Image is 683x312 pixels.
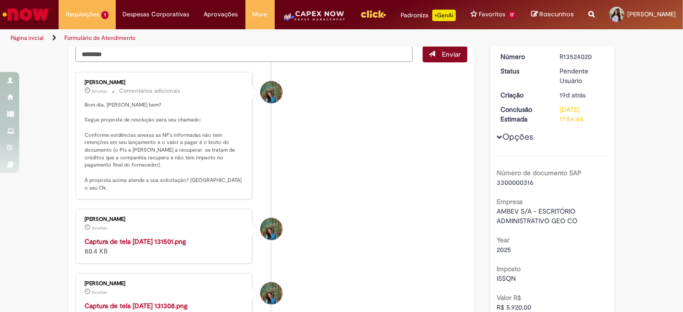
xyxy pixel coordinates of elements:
[479,10,505,19] span: Favoritos
[497,245,512,254] span: 2025
[85,237,244,256] div: 80.4 KB
[507,11,517,19] span: 17
[260,218,282,240] div: Julia Ferreira Moreira
[119,87,181,95] small: Comentários adicionais
[560,52,604,61] div: R13524020
[560,105,604,124] div: [DATE] 17:56:44
[494,66,553,76] dt: Status
[85,301,187,310] a: Captura de tela [DATE] 131308.png
[497,264,521,273] b: Imposto
[85,101,244,192] p: Bom dia, [PERSON_NAME] bem? Segue proposta de resolução para seu chamado: Conforme evidências ane...
[282,10,346,29] img: CapexLogo5.png
[123,10,190,19] span: Despesas Corporativas
[497,178,534,187] span: 3300000316
[92,289,107,295] span: 5d atrás
[497,236,510,244] b: Year
[401,10,456,21] div: Padroniza
[560,66,604,85] div: Pendente Usuário
[494,52,553,61] dt: Número
[423,46,467,62] button: Enviar
[497,293,522,302] b: Valor R$
[531,10,574,19] a: Rascunhos
[497,168,582,177] b: Número de documento SAP
[497,197,523,206] b: Empresa
[560,91,585,99] time: 11/09/2025 16:31:20
[260,81,282,103] div: Julia Ferreira Moreira
[442,50,461,59] span: Enviar
[11,34,44,42] a: Página inicial
[539,10,574,19] span: Rascunhos
[64,34,135,42] a: Formulário de Atendimento
[7,29,448,47] ul: Trilhas de página
[66,10,99,19] span: Requisições
[85,281,244,287] div: [PERSON_NAME]
[360,7,386,21] img: click_logo_yellow_360x200.png
[75,46,413,62] textarea: Digite sua mensagem aqui...
[497,274,516,283] span: ISSQN
[85,216,244,222] div: [PERSON_NAME]
[92,225,107,231] time: 25/09/2025 13:16:07
[432,10,456,21] p: +GenAi
[627,10,676,18] span: [PERSON_NAME]
[92,88,107,94] time: 25/09/2025 13:18:20
[560,90,604,100] div: 11/09/2025 16:31:20
[494,105,553,124] dt: Conclusão Estimada
[92,289,107,295] time: 25/09/2025 13:16:07
[85,80,244,85] div: [PERSON_NAME]
[494,90,553,100] dt: Criação
[253,10,268,19] span: More
[92,88,107,94] span: 5d atrás
[497,303,532,312] span: R$ 5.920,00
[204,10,238,19] span: Aprovações
[560,91,585,99] span: 19d atrás
[85,237,186,246] a: Captura de tela [DATE] 131501.png
[497,207,578,225] span: AMBEV S/A - ESCRITÓRIO ADMINISTRATIVO GEO CO
[260,282,282,304] div: Julia Ferreira Moreira
[101,11,109,19] span: 1
[92,225,107,231] span: 5d atrás
[1,5,50,24] img: ServiceNow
